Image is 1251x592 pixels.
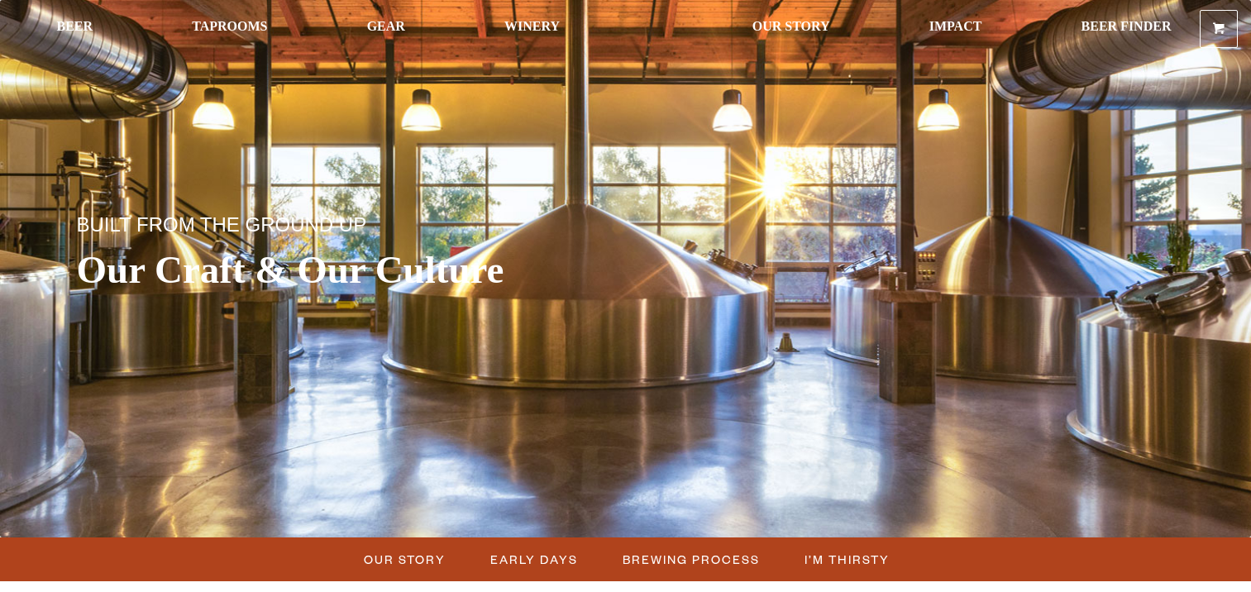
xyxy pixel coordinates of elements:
a: Winery [482,11,570,48]
a: Odell Home [614,11,676,48]
span: Winery [493,21,559,34]
span: Beer [57,21,98,34]
a: I’m Thirsty [795,547,898,571]
span: Built From The Ground Up [77,214,270,236]
a: Our Story [354,547,454,571]
a: Early Days [480,547,586,571]
span: I’m Thirsty [805,547,890,571]
a: Brewing Process [613,547,768,571]
a: Our Story [728,11,844,48]
span: Our Story [738,21,833,34]
a: Taprooms [173,11,285,48]
span: Early Days [490,547,578,571]
span: Taprooms [184,21,275,34]
a: Beer Finder [1056,11,1182,48]
span: Gear [360,21,406,34]
span: Brewing Process [623,547,760,571]
span: Beer Finder [1067,21,1171,34]
a: Beer [46,11,108,48]
h2: Our Craft & Our Culture [77,249,593,290]
a: Impact [909,11,991,48]
span: Our Story [364,547,446,571]
span: Impact [919,21,981,34]
a: Gear [350,11,417,48]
